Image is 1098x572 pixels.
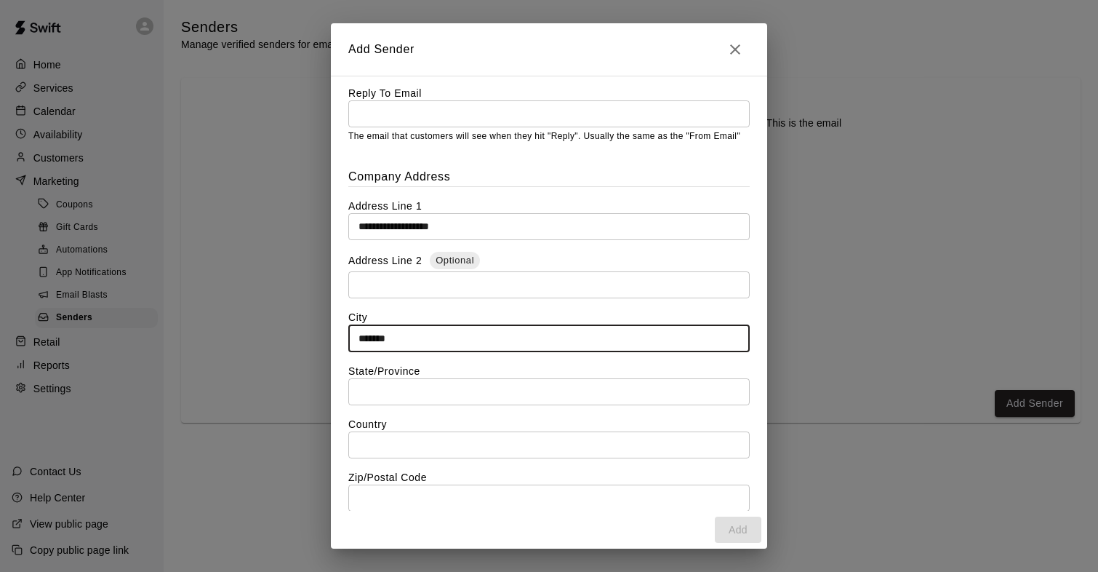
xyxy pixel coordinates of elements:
[430,253,480,268] span: Optional
[348,130,750,144] p: The email that customers will see when they hit "Reply". Usually the same as the "From Email"
[721,35,750,64] button: Close
[348,470,750,485] label: Zip/Postal Code
[348,86,750,100] label: Reply To Email
[348,417,750,432] label: Country
[348,364,750,378] label: State/Province
[348,310,750,325] label: City
[348,199,750,213] label: Address Line 1
[348,252,750,271] label: Address Line 2
[348,167,750,186] h6: Company Address
[331,23,767,76] h2: Add Sender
